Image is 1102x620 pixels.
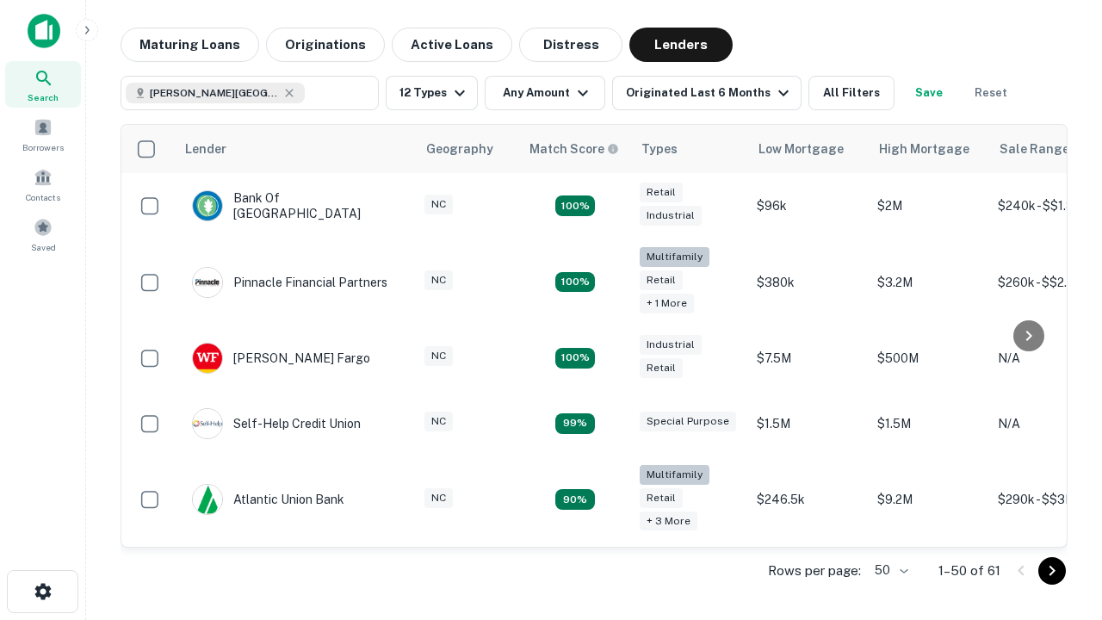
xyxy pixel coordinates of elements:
[416,125,519,173] th: Geography
[748,325,869,391] td: $7.5M
[1000,139,1069,159] div: Sale Range
[266,28,385,62] button: Originations
[193,268,222,297] img: picture
[748,173,869,239] td: $96k
[626,83,794,103] div: Originated Last 6 Months
[629,28,733,62] button: Lenders
[392,28,512,62] button: Active Loans
[869,391,989,456] td: $1.5M
[640,183,683,202] div: Retail
[748,125,869,173] th: Low Mortgage
[631,125,748,173] th: Types
[426,139,493,159] div: Geography
[758,139,844,159] div: Low Mortgage
[868,558,911,583] div: 50
[748,391,869,456] td: $1.5M
[192,190,399,221] div: Bank Of [GEOGRAPHIC_DATA]
[555,272,595,293] div: Matching Properties: 20, hasApolloMatch: undefined
[519,125,631,173] th: Capitalize uses an advanced AI algorithm to match your search with the best lender. The match sco...
[869,125,989,173] th: High Mortgage
[386,76,478,110] button: 12 Types
[879,139,969,159] div: High Mortgage
[26,190,60,204] span: Contacts
[5,61,81,108] a: Search
[869,325,989,391] td: $500M
[963,76,1018,110] button: Reset
[193,485,222,514] img: picture
[640,206,702,226] div: Industrial
[424,412,453,431] div: NC
[192,267,387,298] div: Pinnacle Financial Partners
[938,561,1000,581] p: 1–50 of 61
[424,346,453,366] div: NC
[485,76,605,110] button: Any Amount
[5,211,81,257] a: Saved
[901,76,957,110] button: Save your search to get updates of matches that match your search criteria.
[22,140,64,154] span: Borrowers
[192,343,370,374] div: [PERSON_NAME] Fargo
[555,195,595,216] div: Matching Properties: 15, hasApolloMatch: undefined
[31,240,56,254] span: Saved
[869,456,989,543] td: $9.2M
[555,413,595,434] div: Matching Properties: 11, hasApolloMatch: undefined
[192,484,344,515] div: Atlantic Union Bank
[640,412,736,431] div: Special Purpose
[192,408,361,439] div: Self-help Credit Union
[612,76,802,110] button: Originated Last 6 Months
[5,111,81,158] a: Borrowers
[193,409,222,438] img: picture
[808,76,895,110] button: All Filters
[424,270,453,290] div: NC
[519,28,622,62] button: Distress
[28,90,59,104] span: Search
[529,139,616,158] h6: Match Score
[185,139,226,159] div: Lender
[555,489,595,510] div: Matching Properties: 10, hasApolloMatch: undefined
[748,456,869,543] td: $246.5k
[640,512,697,531] div: + 3 more
[640,358,683,378] div: Retail
[424,195,453,214] div: NC
[193,344,222,373] img: picture
[5,161,81,208] a: Contacts
[529,139,619,158] div: Capitalize uses an advanced AI algorithm to match your search with the best lender. The match sco...
[869,173,989,239] td: $2M
[640,270,683,290] div: Retail
[641,139,678,159] div: Types
[175,125,416,173] th: Lender
[869,239,989,325] td: $3.2M
[193,191,222,220] img: picture
[640,465,709,485] div: Multifamily
[1016,482,1102,565] iframe: Chat Widget
[640,335,702,355] div: Industrial
[150,85,279,101] span: [PERSON_NAME][GEOGRAPHIC_DATA], [GEOGRAPHIC_DATA]
[640,294,694,313] div: + 1 more
[424,488,453,508] div: NC
[28,14,60,48] img: capitalize-icon.png
[640,247,709,267] div: Multifamily
[768,561,861,581] p: Rows per page:
[1038,557,1066,585] button: Go to next page
[121,28,259,62] button: Maturing Loans
[555,348,595,369] div: Matching Properties: 14, hasApolloMatch: undefined
[748,239,869,325] td: $380k
[640,488,683,508] div: Retail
